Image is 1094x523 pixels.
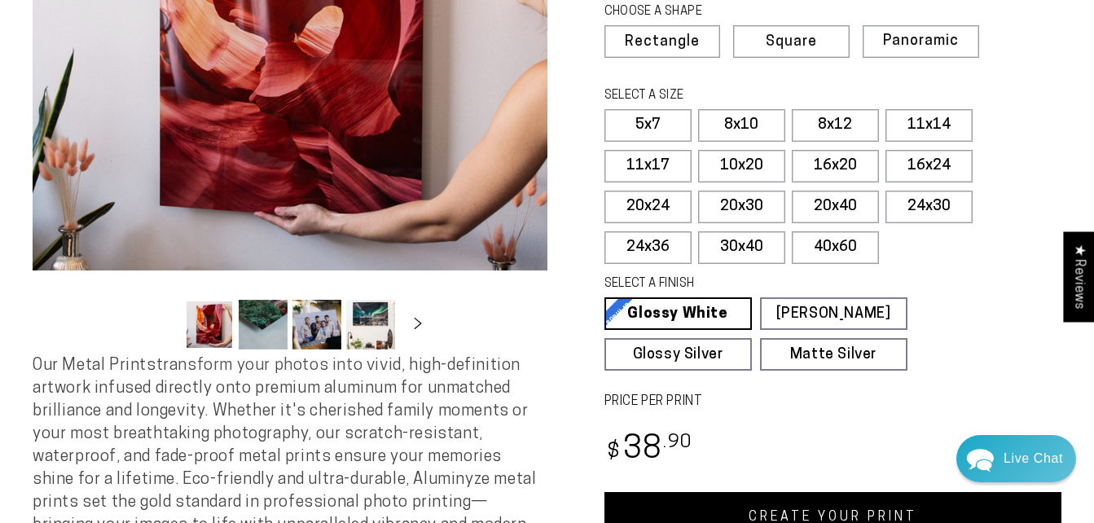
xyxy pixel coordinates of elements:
[604,150,692,182] label: 11x17
[604,297,752,330] a: Glossy White
[604,434,693,466] bdi: 38
[792,231,879,264] label: 40x60
[144,306,180,342] button: Slide left
[604,393,1062,411] label: PRICE PER PRINT
[698,191,785,223] label: 20x30
[885,150,973,182] label: 16x24
[766,35,817,50] span: Square
[883,33,959,49] span: Panoramic
[698,231,785,264] label: 30x40
[792,109,879,142] label: 8x12
[607,442,621,464] span: $
[604,191,692,223] label: 20x24
[604,3,829,21] legend: CHOOSE A SHAPE
[1004,435,1063,482] div: Contact Us Directly
[604,275,872,293] legend: SELECT A FINISH
[698,109,785,142] label: 8x10
[346,300,395,349] button: Load image 4 in gallery view
[604,338,752,371] a: Glossy Silver
[239,300,288,349] button: Load image 2 in gallery view
[956,435,1076,482] div: Chat widget toggle
[792,191,879,223] label: 20x40
[185,300,234,349] button: Load image 1 in gallery view
[1063,231,1094,322] div: Click to open Judge.me floating reviews tab
[698,150,785,182] label: 10x20
[885,191,973,223] label: 24x30
[604,231,692,264] label: 24x36
[292,300,341,349] button: Load image 3 in gallery view
[760,338,907,371] a: Matte Silver
[663,433,692,452] sup: .90
[792,150,879,182] label: 16x20
[760,297,907,330] a: [PERSON_NAME]
[604,87,872,105] legend: SELECT A SIZE
[625,35,700,50] span: Rectangle
[885,109,973,142] label: 11x14
[604,109,692,142] label: 5x7
[400,306,436,342] button: Slide right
